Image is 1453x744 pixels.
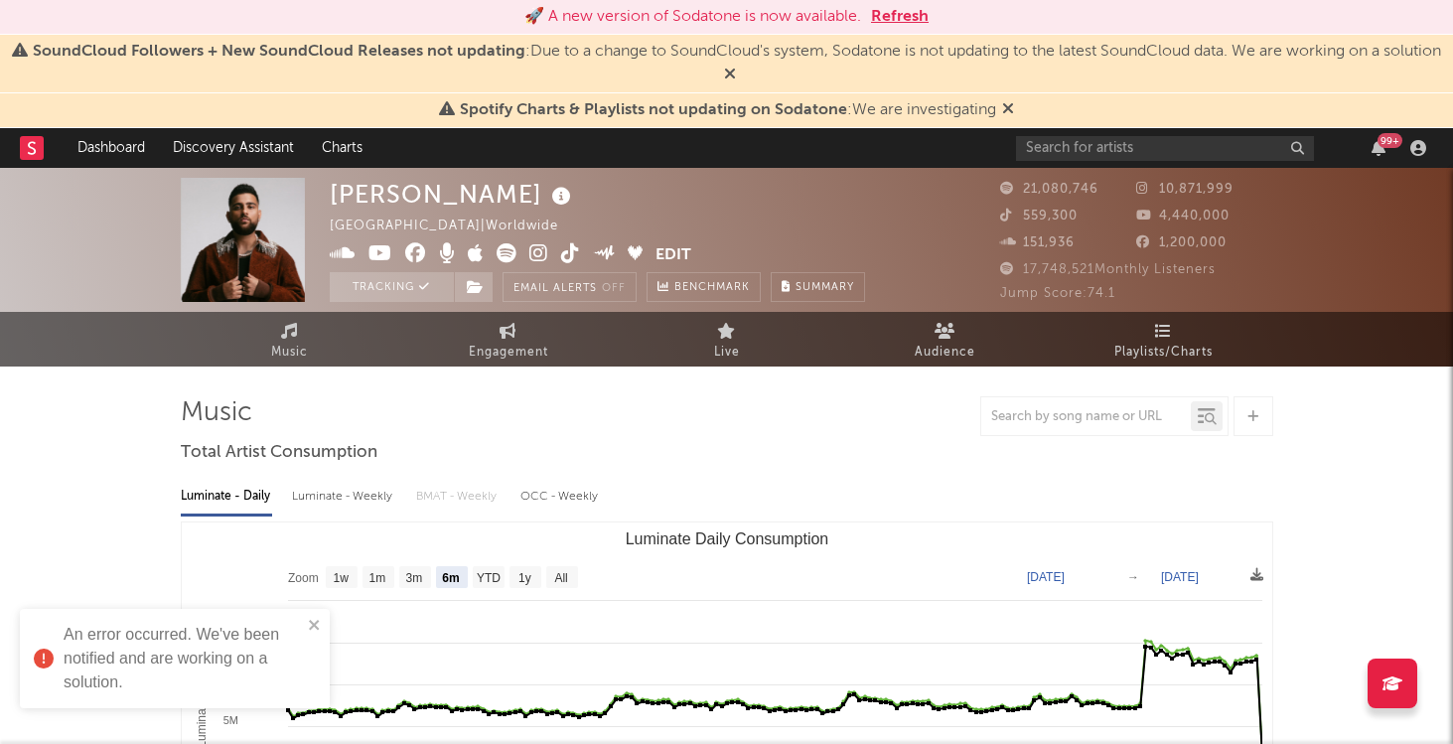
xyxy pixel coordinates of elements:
[1378,133,1402,148] div: 99 +
[181,480,272,514] div: Luminate - Daily
[1000,210,1078,223] span: 559,300
[292,480,396,514] div: Luminate - Weekly
[796,282,854,293] span: Summary
[1027,570,1065,584] text: [DATE]
[602,283,626,294] em: Off
[271,341,308,365] span: Music
[33,44,525,60] span: SoundCloud Followers + New SoundCloud Releases not updating
[1000,263,1216,276] span: 17,748,521 Monthly Listeners
[1114,341,1213,365] span: Playlists/Charts
[655,243,691,268] button: Edit
[399,312,618,367] a: Engagement
[460,102,847,118] span: Spotify Charts & Playlists not updating on Sodatone
[647,272,761,302] a: Benchmark
[520,480,600,514] div: OCC - Weekly
[1372,140,1385,156] button: 99+
[1136,183,1234,196] span: 10,871,999
[915,341,975,365] span: Audience
[330,178,576,211] div: [PERSON_NAME]
[1002,102,1014,118] span: Dismiss
[460,102,996,118] span: : We are investigating
[476,571,500,585] text: YTD
[181,441,377,465] span: Total Artist Consumption
[308,617,322,636] button: close
[64,128,159,168] a: Dashboard
[618,312,836,367] a: Live
[625,530,828,547] text: Luminate Daily Consumption
[724,68,736,83] span: Dismiss
[1136,210,1230,223] span: 4,440,000
[308,128,376,168] a: Charts
[1016,136,1314,161] input: Search for artists
[330,272,454,302] button: Tracking
[181,312,399,367] a: Music
[288,571,319,585] text: Zoom
[333,571,349,585] text: 1w
[771,272,865,302] button: Summary
[1136,236,1227,249] span: 1,200,000
[554,571,567,585] text: All
[674,276,750,300] span: Benchmark
[159,128,308,168] a: Discovery Assistant
[518,571,531,585] text: 1y
[469,341,548,365] span: Engagement
[1000,183,1098,196] span: 21,080,746
[330,215,581,238] div: [GEOGRAPHIC_DATA] | Worldwide
[503,272,637,302] button: Email AlertsOff
[836,312,1055,367] a: Audience
[368,571,385,585] text: 1m
[1000,236,1075,249] span: 151,936
[524,5,861,29] div: 🚀 A new version of Sodatone is now available.
[1161,570,1199,584] text: [DATE]
[714,341,740,365] span: Live
[1127,570,1139,584] text: →
[405,571,422,585] text: 3m
[1000,287,1115,300] span: Jump Score: 74.1
[64,623,302,694] div: An error occurred. We've been notified and are working on a solution.
[1055,312,1273,367] a: Playlists/Charts
[981,409,1191,425] input: Search by song name or URL
[871,5,929,29] button: Refresh
[33,44,1441,60] span: : Due to a change to SoundCloud's system, Sodatone is not updating to the latest SoundCloud data....
[442,571,459,585] text: 6m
